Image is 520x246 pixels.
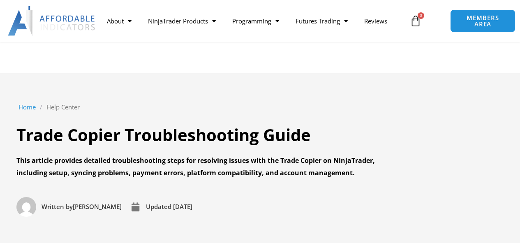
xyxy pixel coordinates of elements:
a: Help Center [46,102,80,113]
span: Written by [42,202,73,211]
span: / [40,102,42,113]
span: 0 [418,12,424,19]
a: Reviews [356,12,395,30]
a: MEMBERS AREA [450,9,515,32]
a: Programming [224,12,287,30]
img: Picture of David Koehler [16,197,36,217]
h1: Trade Copier Troubleshooting Guide [16,123,395,146]
a: NinjaTrader Products [140,12,224,30]
a: Futures Trading [287,12,356,30]
time: [DATE] [173,202,192,211]
a: About [99,12,140,30]
span: MEMBERS AREA [459,15,507,27]
div: This article provides detailed troubleshooting steps for resolving issues with the Trade Copier o... [16,155,395,179]
a: Home [18,102,36,113]
span: [PERSON_NAME] [39,201,122,213]
a: 0 [398,9,434,33]
img: LogoAI | Affordable Indicators – NinjaTrader [8,6,96,36]
nav: Menu [99,12,405,30]
span: Updated [146,202,171,211]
